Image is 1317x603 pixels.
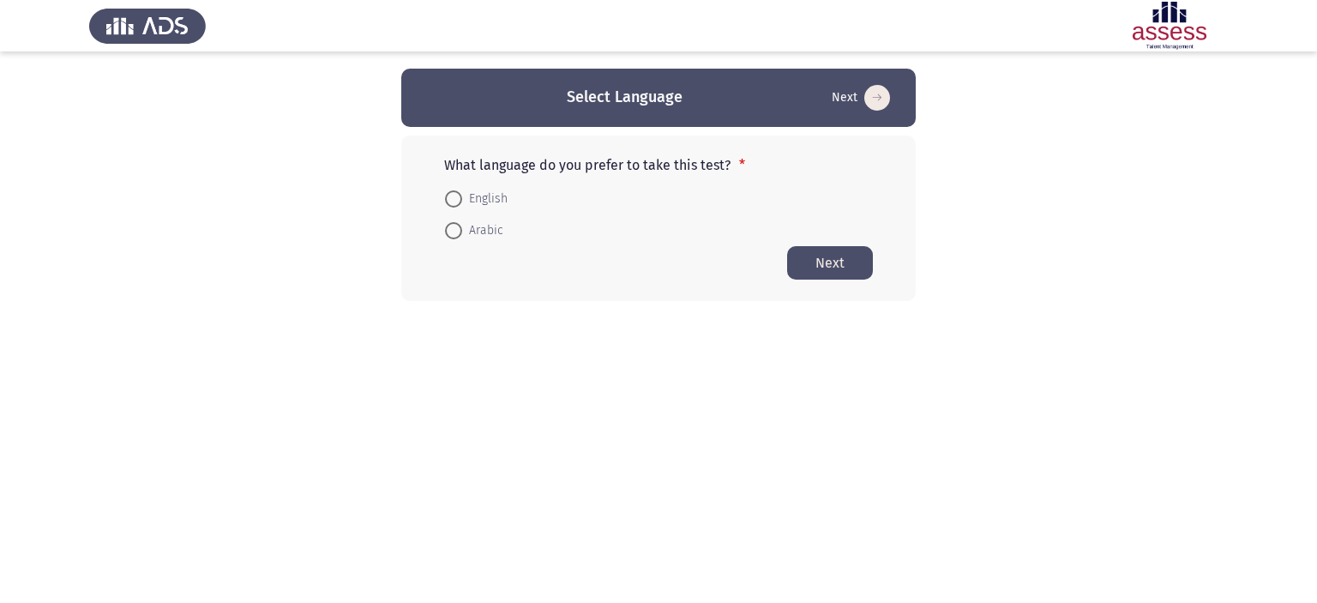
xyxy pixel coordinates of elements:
[444,157,873,173] p: What language do you prefer to take this test?
[462,189,508,209] span: English
[787,246,873,280] button: Start assessment
[567,87,683,108] h3: Select Language
[827,84,895,112] button: Start assessment
[462,220,503,241] span: Arabic
[89,2,206,50] img: Assess Talent Management logo
[1111,2,1228,50] img: Assessment logo of Potentiality Assessment R2 (EN/AR)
